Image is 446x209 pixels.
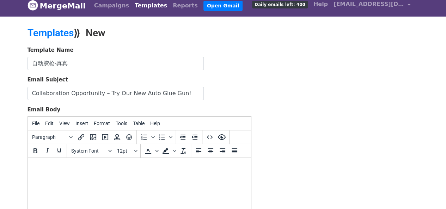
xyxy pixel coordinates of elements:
[75,121,88,126] span: Insert
[28,106,61,114] label: Email Body
[28,27,285,39] h2: ⟫ New
[28,27,74,39] a: Templates
[53,145,65,157] button: Underline
[411,175,446,209] iframe: Chat Widget
[411,175,446,209] div: 聊天小组件
[123,131,135,143] button: Emoticons
[41,145,53,157] button: Italic
[216,131,228,143] button: Preview
[32,134,67,140] span: Paragraph
[252,1,308,8] span: Daily emails left: 400
[189,131,201,143] button: Increase indent
[193,145,204,157] button: Align left
[117,148,133,154] span: 12pt
[114,145,139,157] button: Font sizes
[71,148,106,154] span: System Font
[87,131,99,143] button: Insert/edit image
[204,131,216,143] button: Source code
[75,131,87,143] button: Insert/edit link
[94,121,110,126] span: Format
[177,145,189,157] button: Clear formatting
[28,76,68,84] label: Email Subject
[32,121,39,126] span: File
[138,131,156,143] div: Numbered list
[142,145,160,157] div: Text color
[228,145,240,157] button: Justify
[99,131,111,143] button: Insert/edit media
[203,1,243,11] a: Open Gmail
[177,131,189,143] button: Decrease indent
[160,145,177,157] div: Background color
[29,131,75,143] button: Blocks
[133,121,145,126] span: Table
[156,131,173,143] div: Bullet list
[111,131,123,143] button: Insert template
[216,145,228,157] button: Align right
[116,121,127,126] span: Tools
[68,145,114,157] button: Fonts
[59,121,70,126] span: View
[29,145,41,157] button: Bold
[28,46,74,54] label: Template Name
[204,145,216,157] button: Align center
[45,121,54,126] span: Edit
[150,121,160,126] span: Help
